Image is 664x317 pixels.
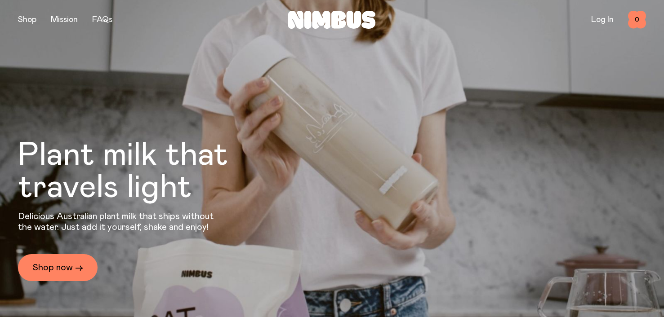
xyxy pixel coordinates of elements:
a: Mission [51,16,78,24]
button: 0 [628,11,646,29]
a: Log In [591,16,614,24]
p: Delicious Australian plant milk that ships without the water. Just add it yourself, shake and enjoy! [18,211,219,233]
a: Shop now → [18,254,98,281]
h1: Plant milk that travels light [18,139,277,204]
a: FAQs [92,16,112,24]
